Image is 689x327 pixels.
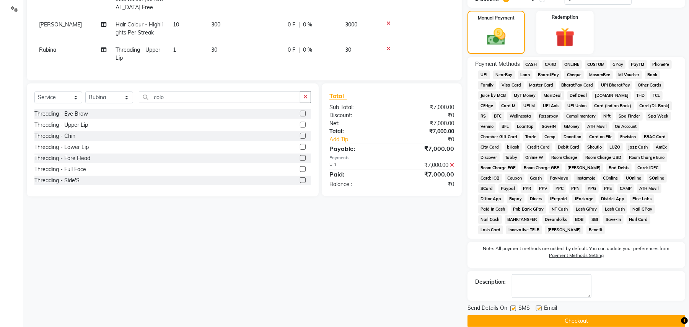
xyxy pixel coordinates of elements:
div: Discount: [324,111,392,119]
div: ₹7,000.00 [392,144,460,153]
span: SMS [518,304,530,314]
span: Paypal [498,184,518,193]
span: Room Charge [549,153,580,162]
span: MosamBee [587,70,613,79]
span: Total [329,92,347,100]
span: NearBuy [493,70,515,79]
span: Card: IDFC [635,163,661,172]
span: Discover [478,153,500,162]
span: PayMaya [547,174,571,183]
span: Card M [499,101,518,110]
span: ATH Movil [585,122,609,131]
span: Nail GPay [630,205,655,214]
span: Razorpay [537,112,561,121]
span: Benefit [586,226,605,234]
span: PPG [585,184,599,193]
span: Spa Week [646,112,671,121]
span: Nail Cash [478,215,502,224]
span: Instamojo [574,174,598,183]
span: Wellnessta [507,112,534,121]
div: Description: [475,278,506,286]
span: Diners [528,195,545,203]
span: Rubina [39,46,56,53]
div: Payable: [324,144,392,153]
span: Envision [618,132,639,141]
span: City Card [478,143,502,152]
span: Shoutlo [585,143,604,152]
span: Chamber Gift Card [478,132,520,141]
span: MI Voucher [616,70,642,79]
span: Card on File [586,132,615,141]
span: Credit Card [525,143,552,152]
span: PPE [602,184,614,193]
a: Add Tip [324,136,403,144]
span: bKash [505,143,522,152]
span: UOnline [624,174,644,183]
div: ₹0 [392,111,460,119]
button: Checkout [467,315,685,327]
span: Master Card [527,81,556,90]
span: Trade [523,132,539,141]
div: ₹0 [403,136,460,144]
span: Bad Debts [606,163,632,172]
span: Family [478,81,496,90]
span: | [298,46,300,54]
span: [PERSON_NAME] [39,21,82,28]
span: BharatPay [536,70,562,79]
div: Threading - Lower Lip [34,143,89,151]
span: 30 [345,46,351,53]
span: BTC [492,112,504,121]
div: Threading - Fore Head [34,154,90,162]
div: Balance : [324,180,392,188]
span: ATH Movil [637,184,661,193]
span: UPI M [521,101,538,110]
span: Jazz Cash [626,143,650,152]
span: TCL [650,91,663,100]
span: 300 [211,21,220,28]
span: Pine Labs [630,195,654,203]
span: iPackage [572,195,596,203]
span: Venmo [478,122,496,131]
span: SaveIN [539,122,559,131]
span: PayTM [629,60,647,69]
span: 1 [173,46,176,53]
span: Room Charge Euro [627,153,667,162]
span: 0 % [303,21,312,29]
span: UPI Union [565,101,589,110]
span: Email [544,304,557,314]
span: Room Charge EGP [478,163,518,172]
div: Total: [324,128,392,136]
span: Send Details On [467,304,507,314]
span: MyT Money [511,91,538,100]
span: BOB [573,215,586,224]
span: Nail Card [627,215,650,224]
span: Cheque [564,70,584,79]
span: CAMP [617,184,634,193]
span: Lash Card [478,226,503,234]
span: Loan [518,70,533,79]
span: Dittor App [478,195,504,203]
span: [PERSON_NAME] [545,226,583,234]
div: Paid: [324,170,392,179]
span: GPay [610,60,625,69]
div: ₹7,000.00 [392,170,460,179]
label: Redemption [552,14,578,21]
label: Payment Methods Setting [549,252,604,259]
div: Threading - Side'S [34,177,80,185]
span: PPN [569,184,582,193]
span: Card (DL Bank) [637,101,672,110]
span: PPC [553,184,566,193]
span: UPI Axis [541,101,562,110]
span: Tabby [503,153,520,162]
span: Juice by MCB [478,91,508,100]
span: NT Cash [549,205,570,214]
span: ONLINE [562,60,582,69]
span: 0 F [288,46,295,54]
span: BRAC Card [642,132,668,141]
span: Pnb Bank GPay [511,205,546,214]
span: Threading - Upper Lip [116,46,160,61]
span: On Account [612,122,639,131]
span: Comp [542,132,558,141]
span: DefiDeal [567,91,590,100]
span: Other Cards [635,81,664,90]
